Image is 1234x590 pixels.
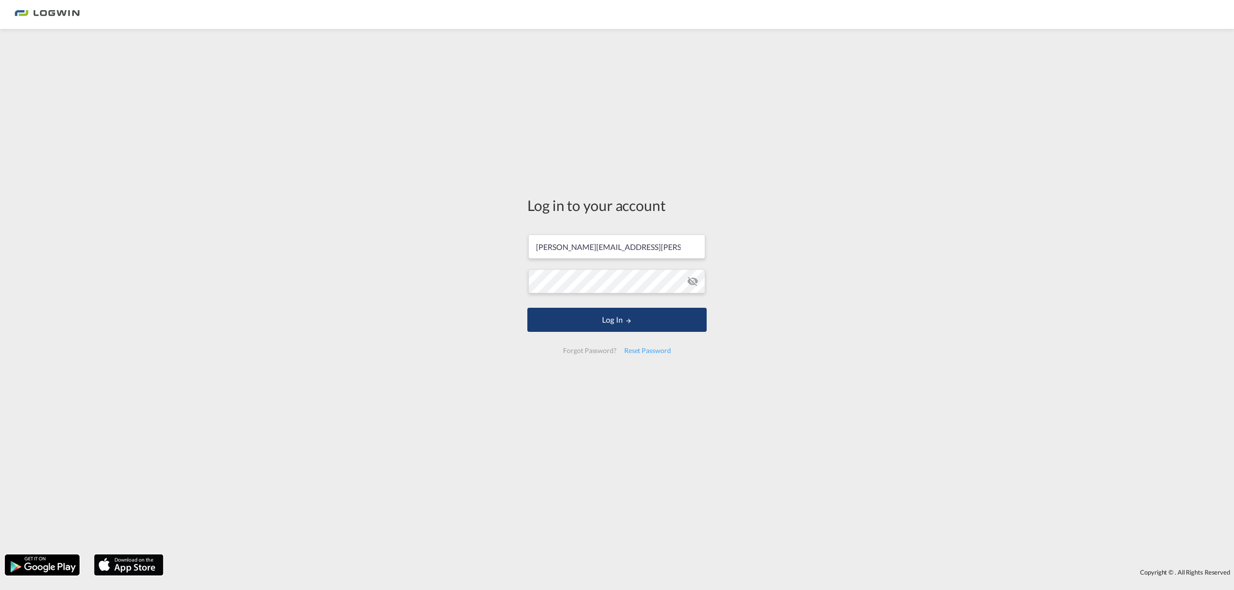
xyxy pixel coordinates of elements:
[559,342,620,359] div: Forgot Password?
[4,553,80,577] img: google.png
[527,308,707,332] button: LOGIN
[687,275,698,287] md-icon: icon-eye-off
[528,235,705,259] input: Enter email/phone number
[14,4,80,26] img: 2761ae10d95411efa20a1f5e0282d2d7.png
[527,195,707,215] div: Log in to your account
[93,553,164,577] img: apple.png
[620,342,675,359] div: Reset Password
[168,564,1234,580] div: Copyright © . All Rights Reserved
